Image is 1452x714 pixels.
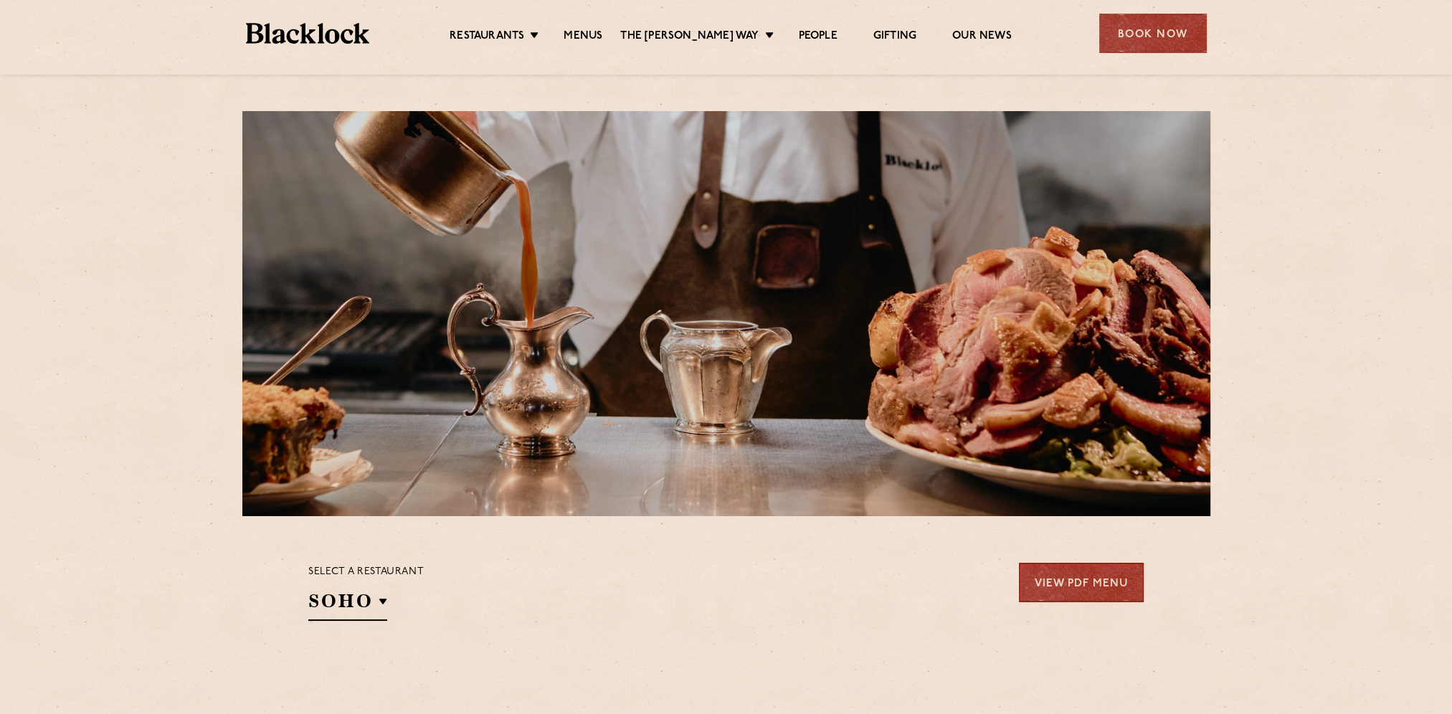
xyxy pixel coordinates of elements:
[308,589,387,621] h2: SOHO
[450,29,524,45] a: Restaurants
[308,563,424,581] p: Select a restaurant
[1099,14,1207,53] div: Book Now
[246,23,370,44] img: BL_Textured_Logo-footer-cropped.svg
[952,29,1012,45] a: Our News
[620,29,759,45] a: The [PERSON_NAME] Way
[564,29,602,45] a: Menus
[873,29,916,45] a: Gifting
[799,29,837,45] a: People
[1019,563,1144,602] a: View PDF Menu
